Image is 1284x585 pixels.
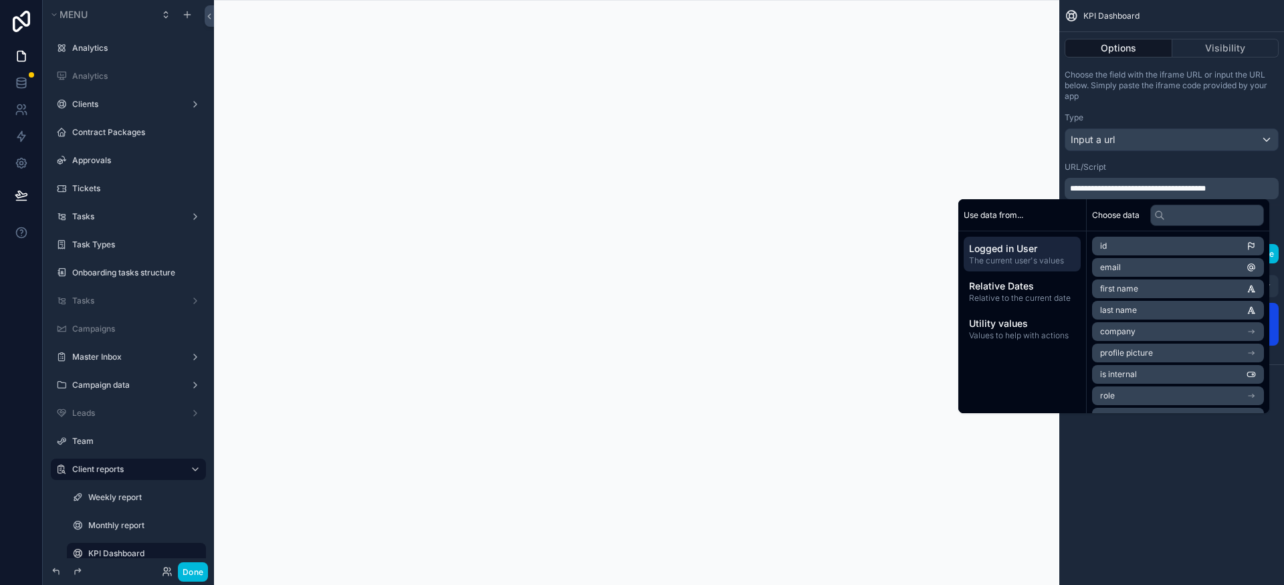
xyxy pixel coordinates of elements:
div: scrollable content [1065,178,1279,199]
span: The current user's values [969,255,1075,266]
span: Logged in User [969,242,1075,255]
label: Weekly report [88,492,198,503]
label: Analytics [72,43,198,53]
label: KPI Dashboard [88,548,198,559]
div: scrollable content [958,231,1086,352]
label: Master Inbox [72,352,179,362]
label: Tasks [72,296,179,306]
button: Done [178,562,208,582]
label: Task Types [72,239,198,250]
label: Tickets [72,183,198,194]
label: Contract Packages [72,127,198,138]
span: KPI Dashboard [1083,11,1140,21]
label: URL/Script [1065,162,1106,172]
label: Tasks [72,211,179,222]
label: Clients [72,99,179,110]
label: Analytics [72,71,198,82]
button: Menu [48,5,152,24]
label: Client reports [72,464,179,475]
span: Menu [60,9,88,20]
p: Choose the field with the iframe URL or input the URL below. Simply paste the iframe code provide... [1065,70,1279,102]
button: Input a url [1065,128,1279,151]
span: Values to help with actions [969,330,1075,341]
label: Leads [72,408,179,419]
label: Team [72,436,198,447]
span: Choose data [1092,210,1140,221]
span: Use data from... [964,210,1023,221]
span: Utility values [969,317,1075,330]
span: Relative Dates [969,279,1075,293]
label: Onboarding tasks structure [72,267,198,278]
button: Visibility [1172,39,1279,57]
label: Campaign data [72,380,179,390]
label: Monthly report [88,520,198,531]
label: Approvals [72,155,198,166]
label: Type [1065,112,1083,123]
span: Relative to the current date [969,293,1075,304]
span: Input a url [1071,133,1115,146]
button: Options [1065,39,1172,57]
label: Campaigns [72,324,198,334]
